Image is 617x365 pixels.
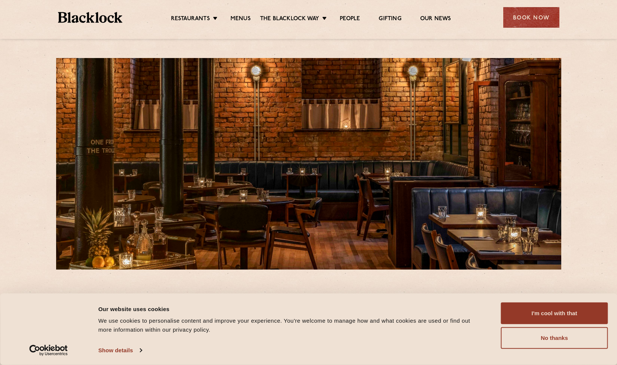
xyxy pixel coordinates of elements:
a: Our News [420,15,451,24]
a: Gifting [379,15,401,24]
a: The Blacklock Way [260,15,319,24]
div: We use cookies to personalise content and improve your experience. You're welcome to manage how a... [98,316,484,334]
a: Menus [230,15,251,24]
div: Book Now [503,7,559,28]
a: Usercentrics Cookiebot - opens in a new window [16,345,81,356]
img: BL_Textured_Logo-footer-cropped.svg [58,12,123,23]
a: Restaurants [171,15,210,24]
div: Our website uses cookies [98,304,484,313]
a: People [340,15,360,24]
button: I'm cool with that [501,302,608,324]
a: Show details [98,345,142,356]
button: No thanks [501,327,608,349]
